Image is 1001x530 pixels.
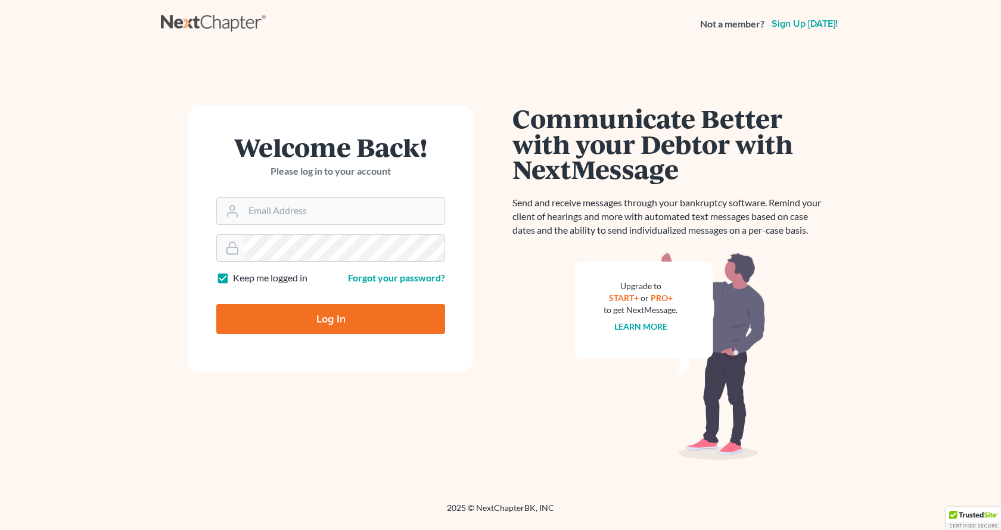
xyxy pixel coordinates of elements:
[348,272,445,283] a: Forgot your password?
[216,304,445,334] input: Log In
[575,252,766,460] img: nextmessage_bg-59042aed3d76b12b5cd301f8e5b87938c9018125f34e5fa2b7a6b67550977c72.svg
[614,321,667,331] a: Learn more
[216,134,445,160] h1: Welcome Back!
[769,19,840,29] a: Sign up [DATE]!
[604,280,677,292] div: Upgrade to
[512,196,828,237] p: Send and receive messages through your bankruptcy software. Remind your client of hearings and mo...
[244,198,444,224] input: Email Address
[161,502,840,523] div: 2025 © NextChapterBK, INC
[609,293,639,303] a: START+
[233,271,307,285] label: Keep me logged in
[641,293,649,303] span: or
[216,165,445,178] p: Please log in to your account
[651,293,673,303] a: PRO+
[946,507,1001,530] div: TrustedSite Certified
[700,17,764,31] strong: Not a member?
[604,304,677,316] div: to get NextMessage.
[512,106,828,182] h1: Communicate Better with your Debtor with NextMessage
